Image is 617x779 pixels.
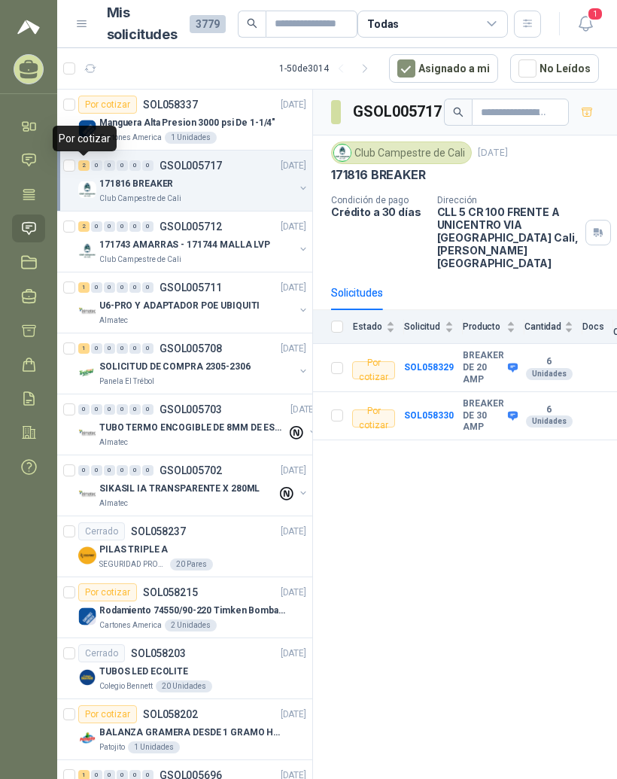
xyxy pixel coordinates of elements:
div: 0 [104,221,115,232]
p: SOL058337 [143,99,198,110]
p: PILAS TRIPLE A [99,543,168,557]
div: 20 Unidades [156,680,212,692]
p: SIKASIL IA TRANSPARENTE X 280ML [99,482,260,496]
a: 1 0 0 0 0 0 GSOL005711[DATE] Company LogoU6-PRO Y ADAPTADOR POE UBIQUITIAlmatec [78,278,309,327]
span: Cantidad [524,321,561,332]
div: 0 [129,160,141,171]
div: 2 [78,221,90,232]
p: SOL058203 [131,648,186,659]
div: Por cotizar [352,361,395,379]
img: Company Logo [78,485,96,504]
div: 1 Unidades [128,741,180,753]
p: GSOL005708 [160,343,222,354]
img: Logo peakr [17,18,40,36]
div: 2 [78,160,90,171]
img: Company Logo [78,364,96,382]
div: 1 [78,282,90,293]
div: 1 [78,343,90,354]
a: CerradoSOL058203[DATE] Company LogoTUBOS LED ECOLITEColegio Bennett20 Unidades [57,638,312,699]
a: SOL058330 [404,410,454,421]
p: Dirección [437,195,579,205]
span: search [247,18,257,29]
div: 0 [78,465,90,476]
a: SOL058329 [404,362,454,373]
span: 1 [587,7,603,21]
button: 1 [572,11,599,38]
p: TUBOS LED ECOLITE [99,665,188,679]
div: 0 [142,404,153,415]
b: BREAKER DE 20 AMP [463,350,504,385]
div: 0 [117,404,128,415]
a: 2 0 0 0 0 0 GSOL005712[DATE] Company Logo171743 AMARRAS - 171744 MALLA LVPClub Campestre de Cali [78,218,309,266]
p: Crédito a 30 días [331,205,425,218]
p: GSOL005702 [160,465,222,476]
div: 0 [129,404,141,415]
b: 6 [524,404,573,416]
p: [DATE] [478,146,508,160]
div: 0 [91,282,102,293]
img: Company Logo [78,607,96,625]
div: Unidades [526,368,573,380]
span: search [453,107,464,117]
h3: GSOL005717 [353,100,444,123]
p: TUBO TERMO ENCOGIBLE DE 8MM DE ESPESOR X 5CMS [99,421,287,435]
div: 0 [117,465,128,476]
div: Club Campestre de Cali [331,141,472,164]
div: 0 [91,343,102,354]
p: Condición de pago [331,195,425,205]
th: Estado [352,310,404,344]
p: Cartones America [99,132,162,144]
div: Por cotizar [78,96,137,114]
img: Company Logo [78,120,96,138]
button: No Leídos [510,54,599,83]
th: Cantidad [524,310,582,344]
div: 0 [142,343,153,354]
div: 0 [117,343,128,354]
a: 0 0 0 0 0 0 GSOL005703[DATE] Company LogoTUBO TERMO ENCOGIBLE DE 8MM DE ESPESOR X 5CMSAlmatec [78,400,319,449]
img: Company Logo [78,729,96,747]
th: Producto [463,310,524,344]
p: [DATE] [281,159,306,173]
a: Por cotizarSOL058202[DATE] Company LogoBALANZA GRAMERA DESDE 1 GRAMO HASTA 5 GRAMOSPatojito1 Unid... [57,699,312,760]
div: 0 [117,282,128,293]
a: Por cotizarSOL058215[DATE] Company LogoRodamiento 74550/90-220 Timken BombaVG40Cartones America2 ... [57,577,312,638]
h1: Mis solicitudes [107,2,178,46]
div: 0 [117,221,128,232]
p: Patojito [99,741,125,753]
span: Producto [463,321,503,332]
p: [DATE] [281,98,306,112]
div: 0 [129,343,141,354]
div: Todas [367,16,399,32]
span: 3779 [190,15,226,33]
a: 1 0 0 0 0 0 GSOL005708[DATE] Company LogoSOLICITUD DE COMPRA 2305-2306Panela El Trébol [78,339,309,388]
div: 0 [104,282,115,293]
p: Colegio Bennett [99,680,153,692]
p: SOL058215 [143,587,198,598]
a: 2 0 0 0 0 0 GSOL005717[DATE] Company Logo171816 BREAKERClub Campestre de Cali [78,157,309,205]
span: Estado [352,321,383,332]
p: [DATE] [281,464,306,478]
div: 0 [142,282,153,293]
a: CerradoSOL058237[DATE] Company LogoPILAS TRIPLE ASEGURIDAD PROVISER LTDA20 Pares [57,516,312,577]
p: GSOL005717 [160,160,222,171]
p: [DATE] [290,403,316,417]
div: 0 [129,465,141,476]
div: 1 - 50 de 3014 [279,56,377,81]
p: Manguera Alta Presion 3000 psi De 1-1/4" [99,116,275,130]
div: 0 [104,160,115,171]
div: 2 Unidades [165,619,217,631]
p: GSOL005711 [160,282,222,293]
img: Company Logo [78,242,96,260]
div: Unidades [526,415,573,428]
p: [DATE] [281,647,306,661]
div: 0 [78,404,90,415]
div: 0 [129,221,141,232]
p: Rodamiento 74550/90-220 Timken BombaVG40 [99,604,287,618]
p: SEGURIDAD PROVISER LTDA [99,558,167,571]
div: Por cotizar [53,126,117,151]
th: Solicitud [404,310,463,344]
p: SOLICITUD DE COMPRA 2305-2306 [99,360,251,374]
p: [DATE] [281,586,306,600]
p: Almatec [99,498,128,510]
